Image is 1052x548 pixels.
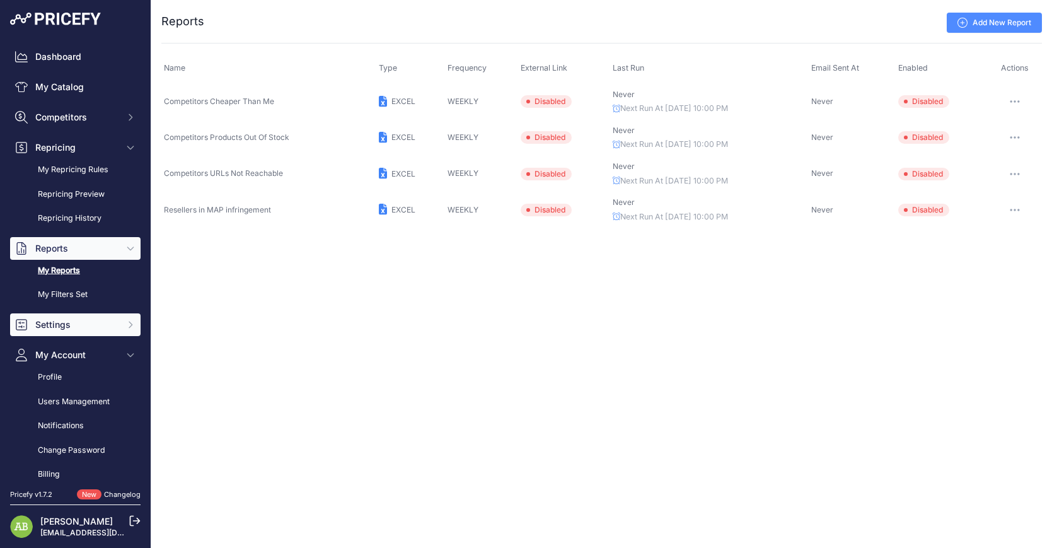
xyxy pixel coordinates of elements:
[391,132,415,142] span: EXCEL
[521,131,572,144] span: Disabled
[391,169,415,178] span: EXCEL
[898,204,949,216] span: Disabled
[164,168,283,178] span: Competitors URLs Not Reachable
[161,13,204,30] h2: Reports
[10,489,52,500] div: Pricefy v1.7.2
[10,284,141,306] a: My Filters Set
[164,132,289,142] span: Competitors Products Out Of Stock
[811,96,833,106] span: Never
[811,132,833,142] span: Never
[898,131,949,144] span: Disabled
[811,205,833,214] span: Never
[10,184,141,206] a: Repricing Preview
[77,489,101,500] span: New
[448,205,478,214] span: WEEKLY
[10,391,141,413] a: Users Management
[898,168,949,180] span: Disabled
[613,211,806,223] p: Next Run At [DATE] 10:00 PM
[1001,63,1029,73] span: Actions
[10,344,141,366] button: My Account
[10,463,141,486] a: Billing
[391,96,415,106] span: EXCEL
[521,204,572,216] span: Disabled
[104,490,141,499] a: Changelog
[613,161,635,171] span: Never
[613,90,635,99] span: Never
[379,63,397,73] span: Type
[448,132,478,142] span: WEEKLY
[10,136,141,159] button: Repricing
[521,95,572,108] span: Disabled
[10,207,141,230] a: Repricing History
[35,318,118,331] span: Settings
[521,168,572,180] span: Disabled
[10,366,141,388] a: Profile
[10,260,141,282] a: My Reports
[10,415,141,437] a: Notifications
[40,528,172,537] a: [EMAIL_ADDRESS][DOMAIN_NAME]
[35,141,118,154] span: Repricing
[811,168,833,178] span: Never
[448,63,487,73] span: Frequency
[898,63,928,73] span: Enabled
[10,440,141,462] a: Change Password
[448,168,478,178] span: WEEKLY
[35,111,118,124] span: Competitors
[613,175,806,187] p: Next Run At [DATE] 10:00 PM
[10,237,141,260] button: Reports
[164,96,274,106] span: Competitors Cheaper Than Me
[40,516,113,527] a: [PERSON_NAME]
[947,13,1042,33] a: Add New Report
[10,76,141,98] a: My Catalog
[613,63,644,73] span: Last Run
[10,106,141,129] button: Competitors
[811,63,859,73] span: Email Sent At
[10,313,141,336] button: Settings
[448,96,478,106] span: WEEKLY
[10,159,141,181] a: My Repricing Rules
[391,205,415,214] span: EXCEL
[898,95,949,108] span: Disabled
[613,125,635,135] span: Never
[10,45,141,68] a: Dashboard
[613,139,806,151] p: Next Run At [DATE] 10:00 PM
[164,63,185,73] span: Name
[613,103,806,115] p: Next Run At [DATE] 10:00 PM
[35,242,118,255] span: Reports
[521,63,567,73] span: External Link
[10,13,101,25] img: Pricefy Logo
[613,197,635,207] span: Never
[164,205,271,214] span: Resellers in MAP infringement
[35,349,118,361] span: My Account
